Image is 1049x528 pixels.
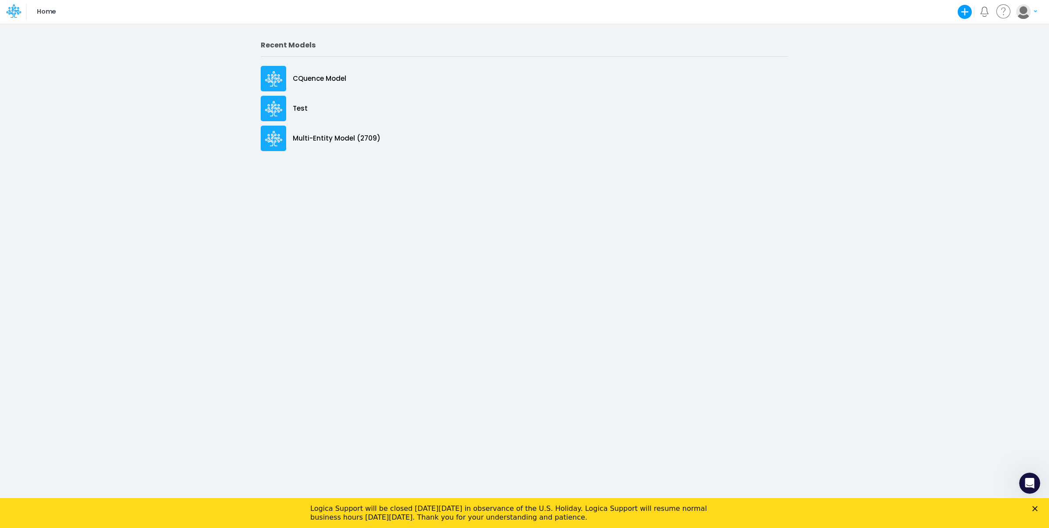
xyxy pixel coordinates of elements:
a: Multi-Entity Model (2709) [261,123,788,153]
h2: Recent Models [261,41,788,49]
p: Test [293,104,308,114]
iframe: Intercom live chat [1019,473,1040,494]
p: CQuence Model [293,74,346,84]
a: Notifications [980,7,990,17]
a: CQuence Model [261,64,788,94]
p: Home [37,7,56,17]
p: Multi-Entity Model (2709) [293,134,381,144]
div: Logica Support will be closed [DATE][DATE] in observance of the U.S. Holiday. Logica Support will... [310,6,725,24]
a: Test [261,94,788,123]
div: Close [1032,8,1041,13]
